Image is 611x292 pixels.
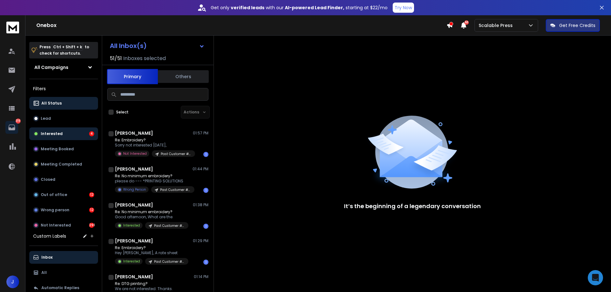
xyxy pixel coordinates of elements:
[115,245,188,250] p: Re: Embroidery?
[41,285,79,290] p: Automatic Replies
[110,43,147,49] h1: All Inbox(s)
[123,223,140,228] p: Interested
[29,61,98,74] button: All Campaigns
[115,143,191,148] p: Sorry not interested [DATE],
[29,158,98,171] button: Meeting Completed
[194,274,208,279] p: 01:14 PM
[41,131,63,136] p: Interested
[395,4,412,11] p: Try Now
[41,207,69,213] p: Wrong person
[588,270,603,285] div: Open Intercom Messenger
[285,4,344,11] strong: AI-powered Lead Finder,
[193,202,208,207] p: 01:38 PM
[107,69,158,84] button: Primary
[546,19,600,32] button: Get Free Credits
[344,202,481,211] p: It’s the beginning of a legendary conversation
[6,275,19,288] button: J
[89,223,94,228] div: 291
[115,281,173,286] p: Re: DTG printing?
[34,64,68,71] h1: All Campaigns
[203,260,208,265] div: 1
[193,131,208,136] p: 01:57 PM
[29,188,98,201] button: Out of office12
[89,131,94,136] div: 4
[123,259,140,264] p: Interested
[110,55,122,62] span: 51 / 51
[115,274,153,280] h1: [PERSON_NAME]
[211,4,388,11] p: Get only with our starting at $22/mo
[29,143,98,155] button: Meeting Booked
[115,173,191,179] p: Re: No minimum embroidery?
[160,187,191,192] p: Past Customer #2 (SP)
[29,266,98,279] button: All
[123,151,147,156] p: Not Interested
[123,187,146,192] p: Wrong Person
[29,219,98,232] button: Not Interested291
[154,259,185,264] p: Past Customer #2 (SP)
[154,223,185,228] p: Past Customer #2 (SP)
[41,255,53,260] p: Inbox
[41,177,55,182] p: Closed
[393,3,414,13] button: Try Now
[41,116,51,121] p: Lead
[41,162,82,167] p: Meeting Completed
[115,138,191,143] p: Re: Embroidery?
[29,112,98,125] button: Lead
[41,192,67,197] p: Out of office
[464,20,469,25] span: 50
[36,22,446,29] h1: Onebox
[39,44,89,57] p: Press to check for shortcuts.
[115,130,153,136] h1: [PERSON_NAME]
[89,207,94,213] div: 12
[41,223,71,228] p: Not Interested
[559,22,595,29] p: Get Free Credits
[29,173,98,186] button: Closed
[158,70,209,84] button: Others
[5,121,18,134] a: 319
[115,209,188,214] p: Re: No minimum embroidery?
[105,39,210,52] button: All Inbox(s)
[115,166,153,172] h1: [PERSON_NAME]
[6,22,19,33] img: logo
[115,286,173,291] p: We are not interested. Thanks.
[29,251,98,264] button: Inbox
[203,152,208,157] div: 1
[115,250,188,255] p: Hey [PERSON_NAME], A rate sheet
[161,152,191,156] p: Past Customer #2 (SP)
[29,84,98,93] h3: Filters
[115,202,153,208] h1: [PERSON_NAME]
[231,4,264,11] strong: verified leads
[41,270,47,275] p: All
[193,166,208,172] p: 01:44 PM
[115,179,191,184] p: please do --- *PRINTING SOLUTIONS
[33,233,66,239] h3: Custom Labels
[41,146,74,152] p: Meeting Booked
[115,238,153,244] h1: [PERSON_NAME]
[116,110,129,115] label: Select
[52,43,83,51] span: Ctrl + Shift + k
[203,188,208,193] div: 1
[115,214,188,220] p: Good afternoon, What are the
[193,238,208,243] p: 01:29 PM
[16,119,21,124] p: 319
[203,224,208,229] div: 1
[29,127,98,140] button: Interested4
[123,55,166,62] h3: Inboxes selected
[89,192,94,197] div: 12
[29,97,98,110] button: All Status
[479,22,515,29] p: Scalable Press
[29,204,98,216] button: Wrong person12
[41,101,62,106] p: All Status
